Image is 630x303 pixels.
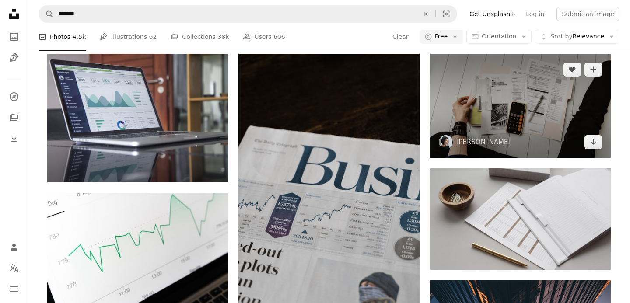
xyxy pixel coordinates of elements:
a: black and silver laptop computer [47,249,228,257]
button: Menu [5,280,23,298]
img: person holding paper near pen and calculator [430,54,611,157]
button: Clear [392,30,409,44]
span: Relevance [550,32,604,41]
button: Sort byRelevance [535,30,619,44]
button: Language [5,259,23,277]
a: Collections [5,109,23,126]
a: Log in / Sign up [5,238,23,256]
a: a newspaper with a picture of a man on it [238,185,419,193]
a: person holding paper near pen and calculator [430,101,611,109]
a: Log in [521,7,549,21]
a: laptop computer on glass-top table [47,114,228,122]
a: Collections 38k [171,23,229,51]
button: Search Unsplash [39,6,54,22]
a: Explore [5,88,23,105]
a: Get Unsplash+ [464,7,521,21]
span: Free [435,32,448,41]
a: Download [584,135,602,149]
img: laptop computer on glass-top table [47,54,228,182]
a: white printer paper [430,215,611,223]
button: Free [420,30,463,44]
a: Illustrations 62 [100,23,157,51]
button: Clear [416,6,435,22]
img: Go to Kelly Sikkema's profile [439,135,453,149]
span: Sort by [550,33,572,40]
img: white printer paper [430,168,611,270]
button: Visual search [436,6,457,22]
span: Orientation [482,33,516,40]
span: 606 [273,32,285,42]
span: 38k [217,32,229,42]
a: [PERSON_NAME] [456,138,511,146]
a: Illustrations [5,49,23,66]
span: 62 [149,32,157,42]
button: Orientation [466,30,532,44]
button: Add to Collection [584,63,602,77]
button: Submit an image [556,7,619,21]
a: Download History [5,130,23,147]
a: Users 606 [243,23,285,51]
a: Home — Unsplash [5,5,23,24]
button: Like [563,63,581,77]
form: Find visuals sitewide [38,5,457,23]
a: Photos [5,28,23,45]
